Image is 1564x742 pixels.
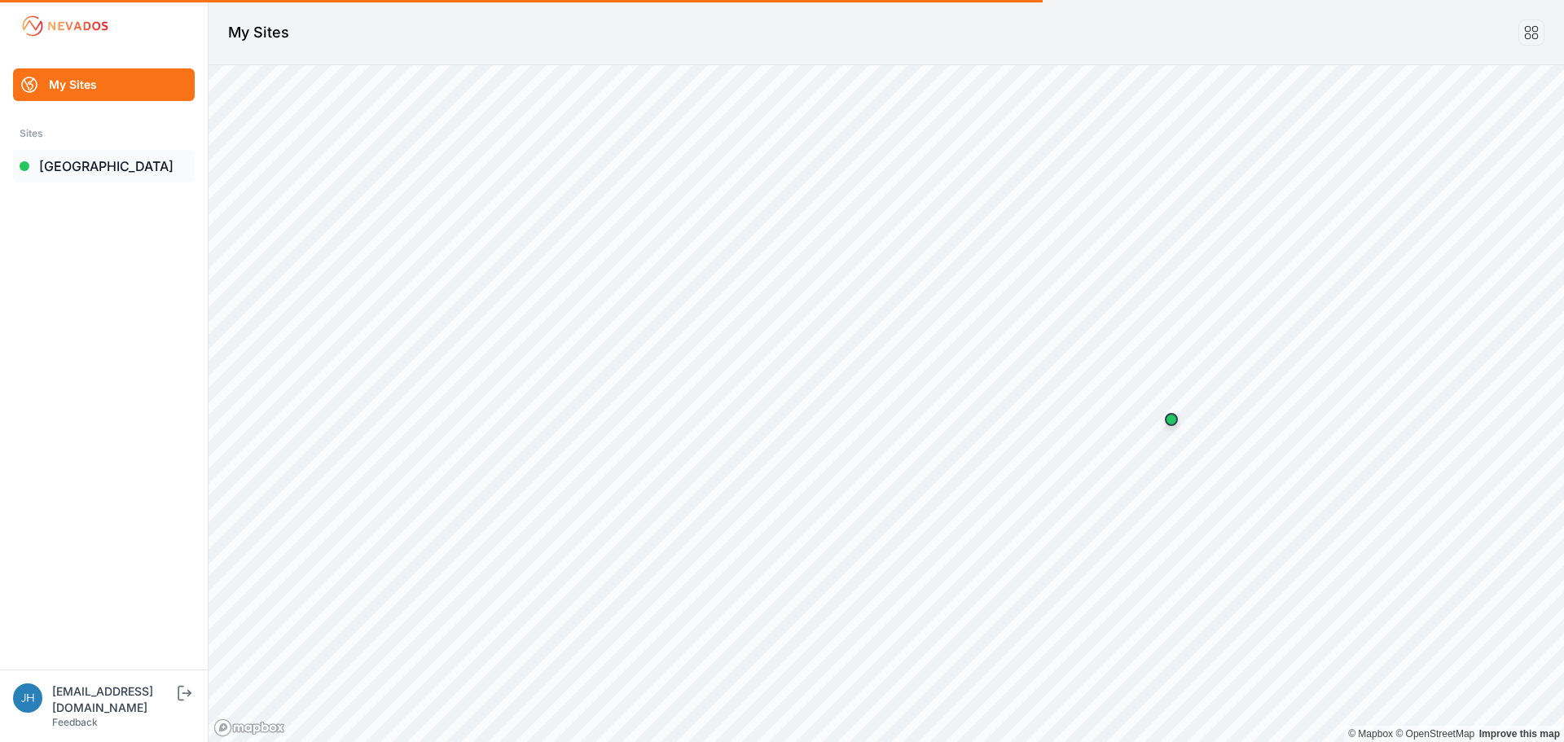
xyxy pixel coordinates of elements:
img: Nevados [20,13,111,39]
h1: My Sites [228,21,289,44]
a: Mapbox logo [213,718,285,737]
a: Mapbox [1348,728,1393,740]
a: Feedback [52,716,98,728]
canvas: Map [209,65,1564,742]
img: jhaberkorn@invenergy.com [13,683,42,713]
div: Sites [20,124,188,143]
a: My Sites [13,68,195,101]
div: Map marker [1155,403,1188,436]
a: Map feedback [1479,728,1560,740]
a: OpenStreetMap [1395,728,1474,740]
div: [EMAIL_ADDRESS][DOMAIN_NAME] [52,683,174,716]
a: [GEOGRAPHIC_DATA] [13,150,195,182]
